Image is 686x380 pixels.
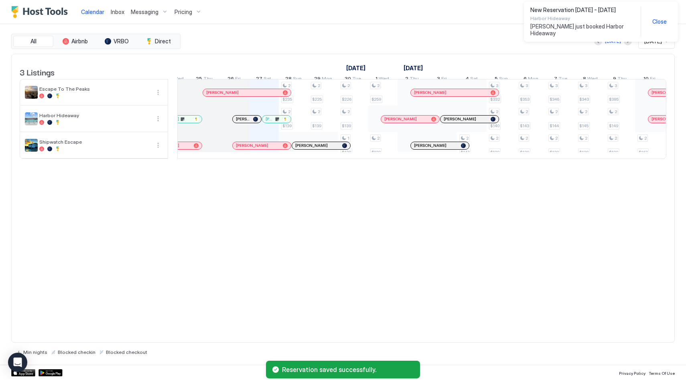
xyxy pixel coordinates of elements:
a: October 6, 2025 [522,74,540,85]
span: Mon [528,75,538,84]
span: $259 [371,97,381,102]
span: $139 [342,123,351,128]
span: $139 [520,150,529,155]
span: Min nights [23,349,47,355]
span: Shipwatch Escape [39,139,150,145]
span: 2 [318,109,320,114]
span: $385 [609,97,619,102]
span: 2 [347,109,350,114]
span: Wed [379,75,389,84]
span: 2 [288,83,290,88]
span: $139 [579,150,589,155]
span: 2 [496,136,498,141]
span: Fri [650,75,656,84]
span: $139 [550,150,559,155]
span: $147 [461,150,469,155]
span: Thu [617,75,627,84]
a: October 9, 2025 [611,74,629,85]
a: October 1, 2025 [373,74,391,85]
span: 9 [613,75,616,84]
a: Host Tools Logo [11,6,71,18]
span: Close [652,18,667,25]
span: 1 [347,136,349,141]
span: 3 [585,83,587,88]
span: 6 [524,75,527,84]
span: $343 [579,97,589,102]
span: Harbor Hideaway [530,15,634,21]
a: October 5, 2025 [493,74,510,85]
div: listing image [25,112,38,125]
span: Thu [410,75,419,84]
span: [PERSON_NAME] [651,116,684,122]
button: Direct [138,36,179,47]
span: Tue [352,75,361,84]
span: [PERSON_NAME] [236,143,268,148]
button: More options [153,140,163,150]
span: $226 [342,97,351,102]
span: 3 [437,75,440,84]
span: 2 [347,83,350,88]
a: October 3, 2025 [435,74,449,85]
span: 30 [345,75,351,84]
a: September 30, 2025 [343,74,363,85]
span: 2 [555,136,558,141]
span: Escape To The Peaks [39,86,150,92]
span: $144 [550,123,559,128]
div: menu [153,114,163,124]
span: 2 [466,136,469,141]
span: [PERSON_NAME] [444,116,476,122]
a: October 4, 2025 [463,74,480,85]
span: 2 [615,136,617,141]
a: October 8, 2025 [581,74,600,85]
div: menu [153,87,163,97]
span: Pricing [175,8,192,16]
span: 3 [526,83,528,88]
a: Inbox [111,8,124,16]
span: Airbnb [71,38,88,45]
a: September 28, 2025 [283,74,304,85]
span: $139 [312,123,321,128]
span: $139 [371,150,381,155]
span: 2 [585,136,587,141]
span: $332 [490,97,500,102]
span: Inbox [111,8,124,15]
span: Sat [470,75,478,84]
a: October 1, 2025 [402,62,425,74]
a: September 27, 2025 [254,74,273,85]
span: $145 [579,123,589,128]
span: Direct [155,38,171,45]
span: [PERSON_NAME] [414,90,447,95]
span: $346 [550,97,559,102]
span: Messaging [131,8,158,16]
span: All [30,38,37,45]
span: $139 [609,150,618,155]
span: [PERSON_NAME] [295,143,328,148]
div: listing image [25,86,38,99]
span: 1 [375,75,378,84]
span: 3 [496,83,498,88]
div: listing image [25,139,38,152]
span: 2 [318,83,320,88]
span: 28 [285,75,292,84]
button: More options [153,114,163,124]
span: Sat [264,75,271,84]
span: $353 [520,97,530,102]
span: 2 [377,83,380,88]
a: October 7, 2025 [552,74,569,85]
span: [PERSON_NAME] [266,116,274,122]
span: Wed [173,75,184,84]
a: October 10, 2025 [641,74,658,85]
span: Thu [203,75,213,84]
a: October 2, 2025 [403,74,421,85]
a: September 29, 2025 [312,74,334,85]
span: Sun [293,75,302,84]
span: 2 [585,109,587,114]
span: 2 [555,109,558,114]
span: Wed [587,75,598,84]
span: $167 [639,150,647,155]
span: $139 [490,150,499,155]
button: VRBO [97,36,137,47]
button: More options [153,87,163,97]
span: [PERSON_NAME] [651,90,684,95]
